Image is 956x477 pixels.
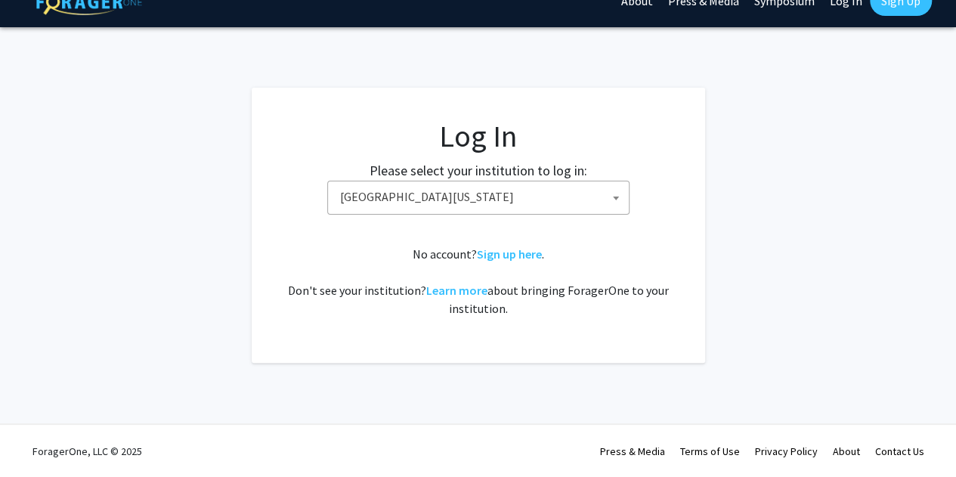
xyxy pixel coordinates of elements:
iframe: Chat [11,409,64,466]
a: Sign up here [477,246,542,262]
a: Learn more about bringing ForagerOne to your institution [426,283,487,298]
h1: Log In [282,118,675,154]
label: Please select your institution to log in: [370,160,587,181]
a: Contact Us [875,444,924,458]
a: Privacy Policy [755,444,818,458]
a: About [833,444,860,458]
a: Press & Media [600,444,665,458]
span: University of Missouri [334,181,629,212]
a: Terms of Use [680,444,740,458]
div: No account? . Don't see your institution? about bringing ForagerOne to your institution. [282,245,675,317]
span: University of Missouri [327,181,630,215]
